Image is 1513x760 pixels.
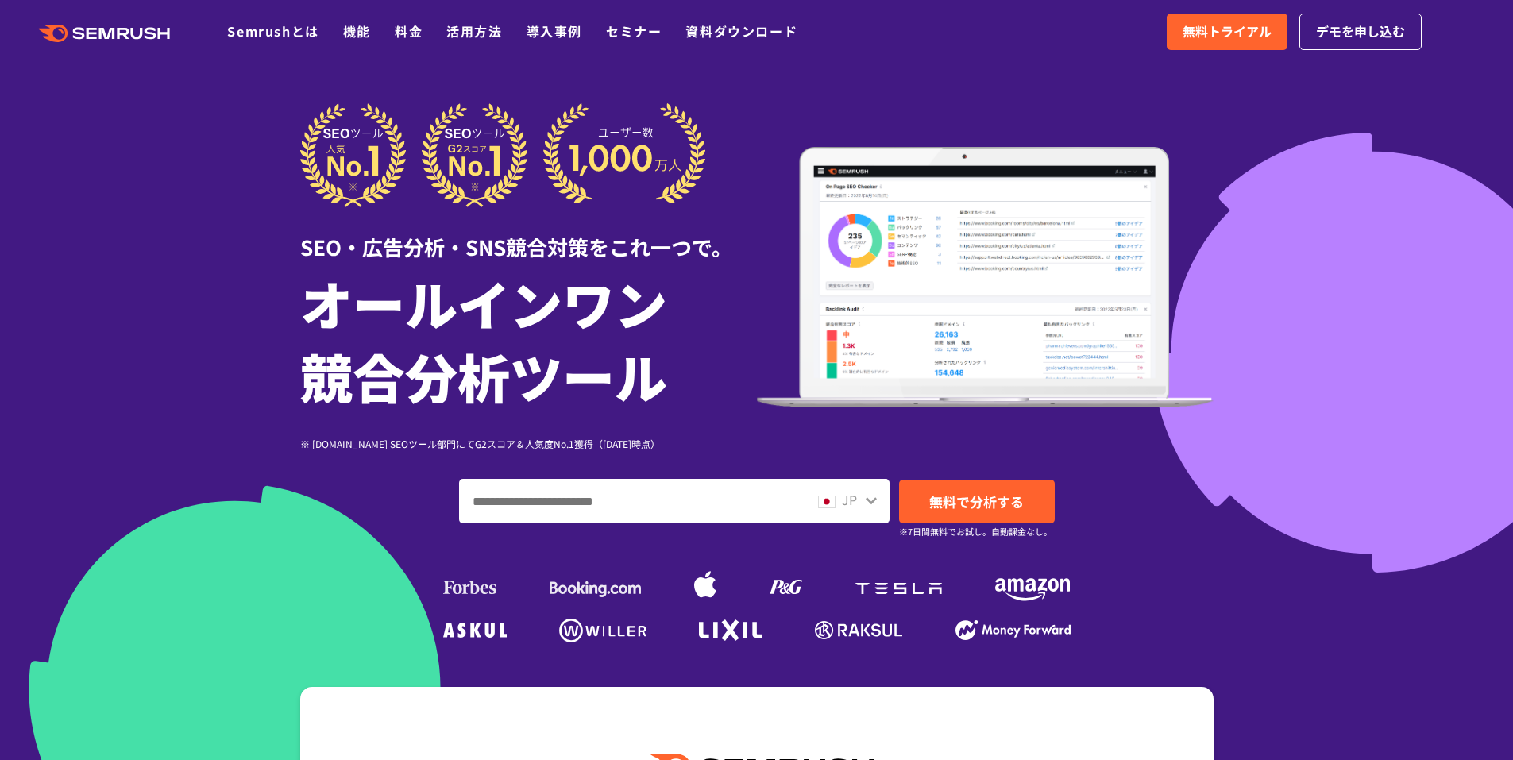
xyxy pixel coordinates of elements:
[899,524,1052,539] small: ※7日間無料でお試し。自動課金なし。
[1183,21,1272,42] span: 無料トライアル
[899,480,1055,523] a: 無料で分析する
[685,21,797,41] a: 資料ダウンロード
[929,492,1024,511] span: 無料で分析する
[343,21,371,41] a: 機能
[300,266,757,412] h1: オールインワン 競合分析ツール
[300,207,757,262] div: SEO・広告分析・SNS競合対策をこれ一つで。
[1316,21,1405,42] span: デモを申し込む
[460,480,804,523] input: ドメイン、キーワードまたはURLを入力してください
[606,21,662,41] a: セミナー
[1167,14,1287,50] a: 無料トライアル
[1299,14,1422,50] a: デモを申し込む
[300,436,757,451] div: ※ [DOMAIN_NAME] SEOツール部門にてG2スコア＆人気度No.1獲得（[DATE]時点）
[446,21,502,41] a: 活用方法
[842,490,857,509] span: JP
[395,21,423,41] a: 料金
[527,21,582,41] a: 導入事例
[227,21,318,41] a: Semrushとは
